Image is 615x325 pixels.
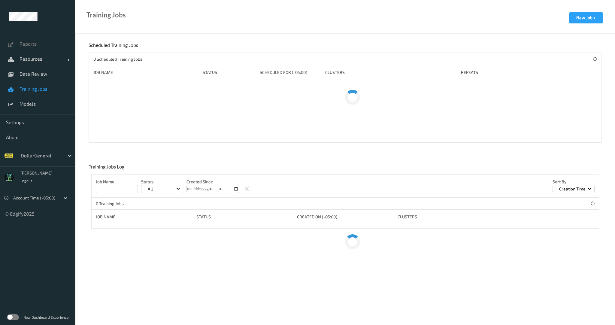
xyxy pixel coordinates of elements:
div: Created On (-05:00) [297,214,393,220]
div: Scheduled Training Jobs [89,42,140,53]
div: Repeats [461,69,505,75]
p: Job Name [96,179,138,185]
div: Clusters [325,69,457,75]
p: Created Since [186,179,239,185]
div: Job Name [96,214,192,220]
div: status [196,214,293,220]
p: All [146,186,155,192]
p: 0 Scheduled Training Jobs [93,56,142,62]
p: Creation Time [557,186,588,192]
div: clusters [398,214,494,220]
p: 0 Training Jobs [96,201,141,207]
p: Status [141,179,183,185]
button: New Job + [569,12,603,23]
div: Training Jobs [86,12,126,18]
div: Job Name [93,69,198,75]
p: Sort by [553,179,595,185]
div: Status [203,69,255,75]
div: Training Jobs Log [89,164,126,174]
div: Scheduled for (-05:00) [260,69,321,75]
